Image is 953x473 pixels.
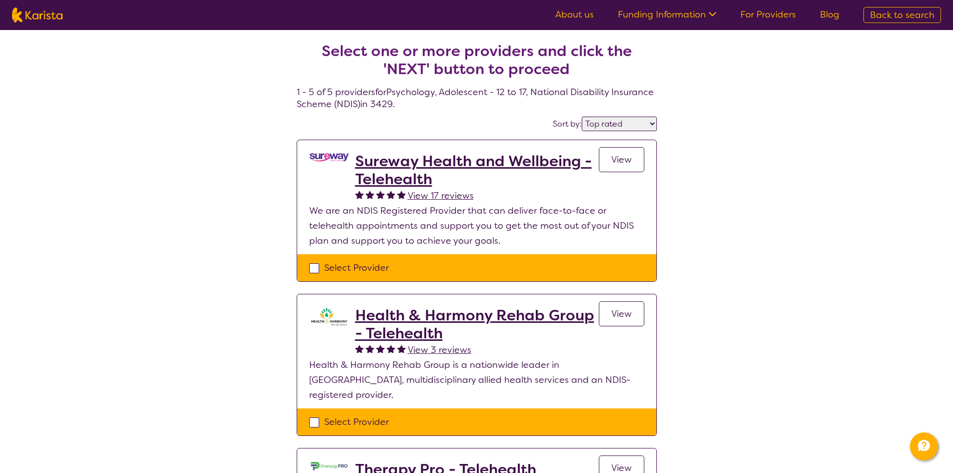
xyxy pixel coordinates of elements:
[376,190,385,199] img: fullstar
[599,147,644,172] a: View
[740,9,796,21] a: For Providers
[309,357,644,402] p: Health & Harmony Rehab Group is a nationwide leader in [GEOGRAPHIC_DATA], multidisciplinary allie...
[355,190,364,199] img: fullstar
[12,8,63,23] img: Karista logo
[355,152,599,188] a: Sureway Health and Wellbeing - Telehealth
[309,306,349,326] img: ztak9tblhgtrn1fit8ap.png
[366,344,374,353] img: fullstar
[309,152,349,163] img: vgwqq8bzw4bddvbx0uac.png
[355,306,599,342] a: Health & Harmony Rehab Group - Telehealth
[910,432,938,460] button: Channel Menu
[408,344,471,356] span: View 3 reviews
[408,342,471,357] a: View 3 reviews
[863,7,941,23] a: Back to search
[309,42,645,78] h2: Select one or more providers and click the 'NEXT' button to proceed
[408,190,474,202] span: View 17 reviews
[309,460,349,471] img: lehxprcbtunjcwin5sb4.jpg
[555,9,594,21] a: About us
[397,344,406,353] img: fullstar
[611,154,632,166] span: View
[366,190,374,199] img: fullstar
[820,9,839,21] a: Blog
[297,18,657,110] h4: 1 - 5 of 5 providers for Psychology , Adolescent - 12 to 17 , National Disability Insurance Schem...
[408,188,474,203] a: View 17 reviews
[618,9,716,21] a: Funding Information
[611,308,632,320] span: View
[599,301,644,326] a: View
[870,9,934,21] span: Back to search
[397,190,406,199] img: fullstar
[355,344,364,353] img: fullstar
[387,190,395,199] img: fullstar
[309,203,644,248] p: We are an NDIS Registered Provider that can deliver face-to-face or telehealth appointments and s...
[387,344,395,353] img: fullstar
[376,344,385,353] img: fullstar
[553,119,582,129] label: Sort by:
